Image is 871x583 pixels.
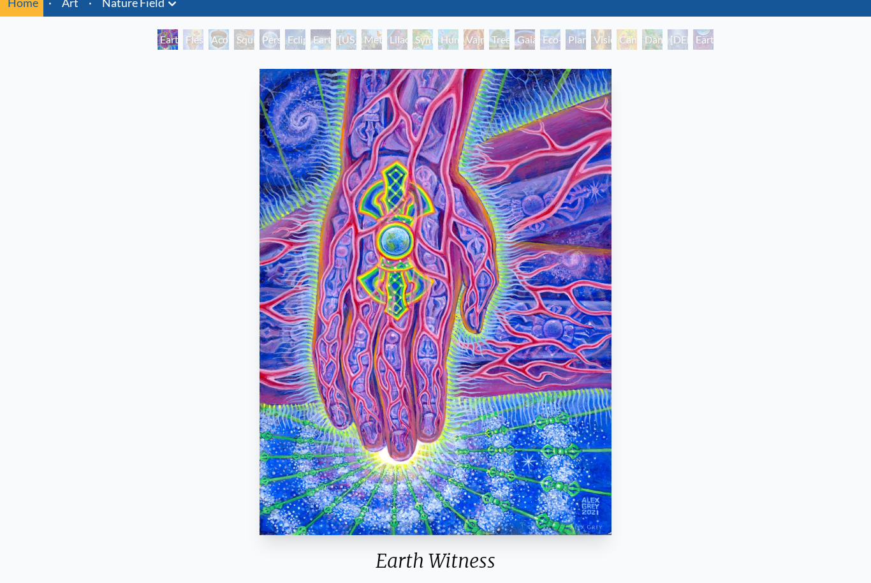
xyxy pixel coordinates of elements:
div: Eco-Atlas [540,29,560,50]
div: Earth Witness [157,29,178,50]
div: Planetary Prayers [566,29,586,50]
div: Humming Bird [438,29,458,50]
div: Eclipse [285,29,305,50]
div: Lilacs [387,29,407,50]
img: Earth-Witness-2021-Alex-Grey-watermarked.jpeg [260,69,611,535]
div: Tree & Person [489,29,509,50]
div: Squirrel [234,29,254,50]
div: Dance of Cannabia [642,29,662,50]
div: Person Planet [260,29,280,50]
div: Metamorphosis [362,29,382,50]
div: Vision Tree [591,29,611,50]
div: Earthmind [693,29,714,50]
div: [DEMOGRAPHIC_DATA] in the Ocean of Awareness [668,29,688,50]
div: [US_STATE] Song [336,29,356,50]
div: Acorn Dream [209,29,229,50]
div: Symbiosis: Gall Wasp & Oak Tree [413,29,433,50]
div: Flesh of the Gods [183,29,203,50]
div: Vajra Horse [464,29,484,50]
div: Gaia [515,29,535,50]
div: Earth Energies [311,29,331,50]
div: Cannabis Mudra [617,29,637,50]
div: Earth Witness [254,549,617,582]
